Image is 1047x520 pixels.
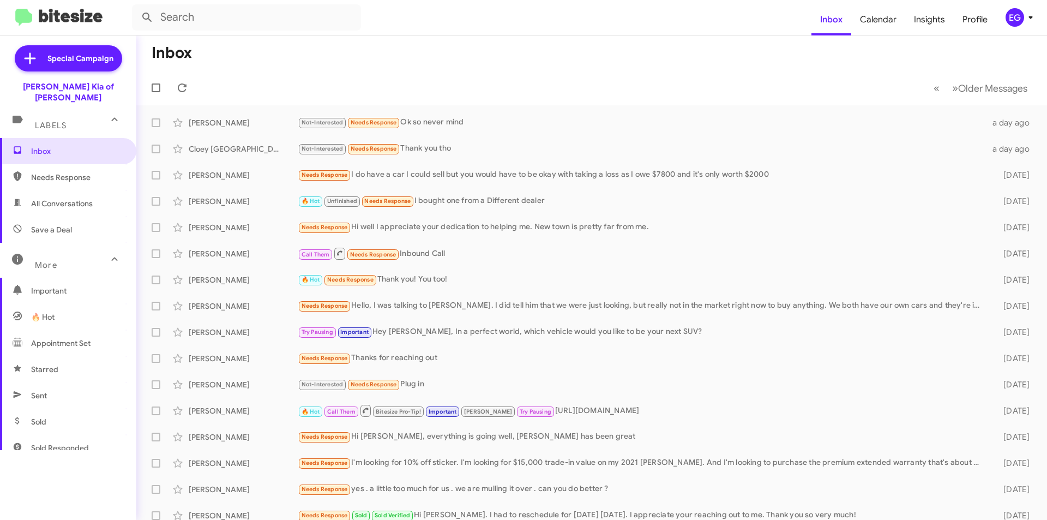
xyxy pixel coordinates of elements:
[851,4,905,35] a: Calendar
[302,171,348,178] span: Needs Response
[298,352,986,364] div: Thanks for reaching out
[298,116,986,129] div: Ok so never mind
[520,408,551,415] span: Try Pausing
[927,77,946,99] button: Previous
[302,251,330,258] span: Call Them
[35,121,67,130] span: Labels
[298,247,986,260] div: Inbound Call
[986,196,1038,207] div: [DATE]
[189,301,298,312] div: [PERSON_NAME]
[31,198,93,209] span: All Conversations
[189,170,298,181] div: [PERSON_NAME]
[327,408,356,415] span: Call Them
[986,458,1038,469] div: [DATE]
[189,484,298,495] div: [PERSON_NAME]
[954,4,996,35] a: Profile
[327,276,374,283] span: Needs Response
[132,4,361,31] input: Search
[986,327,1038,338] div: [DATE]
[464,408,513,415] span: [PERSON_NAME]
[302,198,320,205] span: 🔥 Hot
[351,381,397,388] span: Needs Response
[351,145,397,152] span: Needs Response
[189,222,298,233] div: [PERSON_NAME]
[189,432,298,443] div: [PERSON_NAME]
[298,142,986,155] div: Thank you tho
[364,198,411,205] span: Needs Response
[302,355,348,362] span: Needs Response
[986,432,1038,443] div: [DATE]
[958,82,1027,94] span: Older Messages
[152,44,192,62] h1: Inbox
[31,364,58,375] span: Starred
[327,198,357,205] span: Unfinished
[928,77,1034,99] nav: Page navigation example
[31,312,55,322] span: 🔥 Hot
[934,81,940,95] span: «
[31,443,89,453] span: Sold Responded
[986,117,1038,128] div: a day ago
[986,301,1038,312] div: [DATE]
[946,77,1034,99] button: Next
[986,379,1038,390] div: [DATE]
[302,459,348,467] span: Needs Response
[351,119,397,126] span: Needs Response
[31,172,124,183] span: Needs Response
[189,405,298,416] div: [PERSON_NAME]
[952,81,958,95] span: »
[189,117,298,128] div: [PERSON_NAME]
[298,195,986,207] div: I bought one from a Different dealer
[31,390,47,401] span: Sent
[302,381,344,388] span: Not-Interested
[986,405,1038,416] div: [DATE]
[905,4,954,35] a: Insights
[986,222,1038,233] div: [DATE]
[298,378,986,391] div: Plug in
[302,119,344,126] span: Not-Interested
[35,260,57,270] span: More
[15,45,122,71] a: Special Campaign
[189,353,298,364] div: [PERSON_NAME]
[1006,8,1024,27] div: EG
[298,300,986,312] div: Hello, I was talking to [PERSON_NAME]. I did tell him that we were just looking, but really not i...
[31,224,72,235] span: Save a Deal
[302,512,348,519] span: Needs Response
[986,248,1038,259] div: [DATE]
[986,144,1038,154] div: a day ago
[31,146,124,157] span: Inbox
[298,457,986,469] div: I'm looking for 10% off sticker. I'm looking for $15,000 trade-in value on my 2021 [PERSON_NAME]....
[189,327,298,338] div: [PERSON_NAME]
[31,416,46,427] span: Sold
[298,273,986,286] div: Thank you! You too!
[811,4,851,35] a: Inbox
[298,431,986,443] div: Hi [PERSON_NAME], everything is going well, [PERSON_NAME] has been great
[302,302,348,309] span: Needs Response
[31,338,91,349] span: Appointment Set
[189,144,298,154] div: Cloey [GEOGRAPHIC_DATA]
[986,484,1038,495] div: [DATE]
[302,145,344,152] span: Not-Interested
[302,276,320,283] span: 🔥 Hot
[302,486,348,493] span: Needs Response
[986,353,1038,364] div: [DATE]
[986,274,1038,285] div: [DATE]
[298,404,986,417] div: [URL][DOMAIN_NAME]
[298,483,986,495] div: yes . a little too much for us . we are mulling it over . can you do better ?
[302,224,348,231] span: Needs Response
[189,274,298,285] div: [PERSON_NAME]
[986,170,1038,181] div: [DATE]
[340,328,369,336] span: Important
[31,285,124,296] span: Important
[350,251,396,258] span: Needs Response
[429,408,457,415] span: Important
[302,328,333,336] span: Try Pausing
[298,169,986,181] div: I do have a car I could sell but you would have to be okay with taking a loss as I owe $7800 and ...
[189,196,298,207] div: [PERSON_NAME]
[298,326,986,338] div: Hey [PERSON_NAME], In a perfect world, which vehicle would you like to be your next SUV?
[355,512,368,519] span: Sold
[189,379,298,390] div: [PERSON_NAME]
[376,408,421,415] span: Bitesize Pro-Tip!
